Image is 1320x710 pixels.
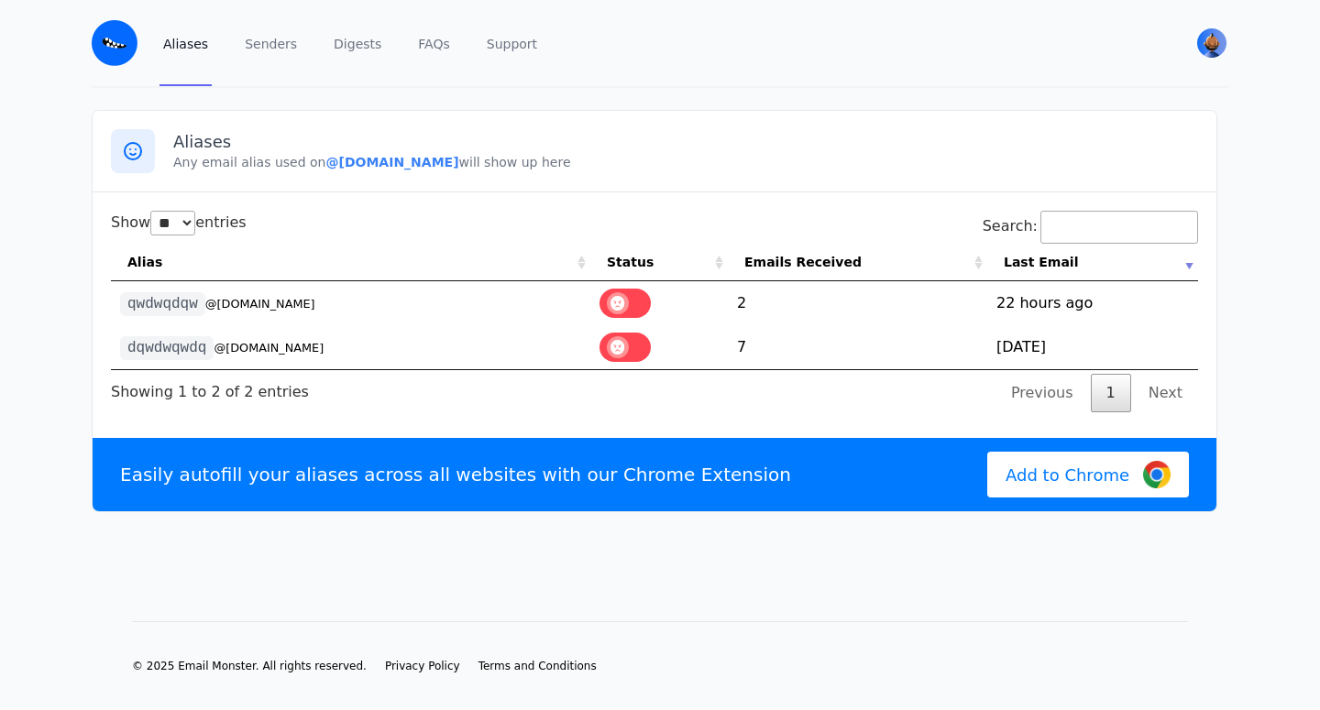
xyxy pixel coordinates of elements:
[150,211,195,235] select: Showentries
[987,325,1198,369] td: [DATE]
[478,659,597,673] a: Terms and Conditions
[111,213,247,231] label: Show entries
[987,244,1198,281] th: Last Email: activate to sort column ascending
[1091,374,1131,412] a: 1
[173,131,1198,153] h3: Aliases
[92,20,137,66] img: Email Monster
[205,297,315,311] small: @[DOMAIN_NAME]
[120,292,205,316] code: qwdwqdqw
[120,462,791,487] p: Easily autofill your aliases across all websites with our Chrome Extension
[1143,461,1171,488] img: Google Chrome Logo
[478,660,597,672] span: Terms and Conditions
[214,341,324,355] small: @[DOMAIN_NAME]
[385,659,460,673] a: Privacy Policy
[1040,211,1198,244] input: Search:
[983,217,1198,235] label: Search:
[1133,374,1198,412] a: Next
[1006,463,1129,487] span: Add to Chrome
[385,660,460,672] span: Privacy Policy
[111,370,309,403] div: Showing 1 to 2 of 2 entries
[173,153,1198,171] p: Any email alias used on will show up here
[132,659,367,673] li: © 2025 Email Monster. All rights reserved.
[728,281,987,325] td: 2
[325,155,458,169] b: @[DOMAIN_NAME]
[120,336,214,360] code: dqwdwqwdq
[111,244,590,281] th: Alias: activate to sort column ascending
[995,374,1089,412] a: Previous
[987,452,1189,497] a: Add to Chrome
[1195,27,1228,60] button: User menu
[590,244,728,281] th: Status: activate to sort column ascending
[728,244,987,281] th: Emails Received: activate to sort column ascending
[987,281,1198,325] td: 22 hours ago
[728,325,987,369] td: 7
[1197,28,1226,58] img: qwdwqd dwqdwq's Avatar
